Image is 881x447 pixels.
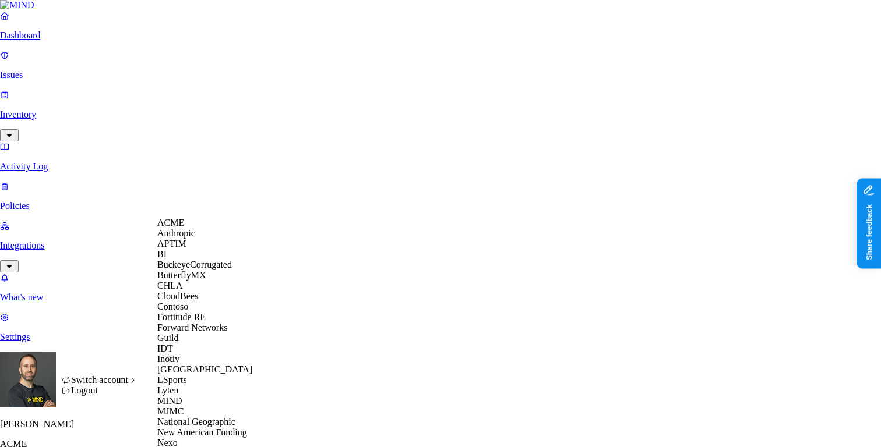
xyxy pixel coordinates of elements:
span: BI [157,249,167,259]
span: Anthropic [157,228,195,238]
div: Logout [62,385,138,396]
span: National Geographic [157,417,235,427]
span: Forward Networks [157,322,227,332]
span: Fortitude RE [157,312,206,322]
span: IDT [157,343,173,353]
span: ButterflyMX [157,270,206,280]
span: MIND [157,396,182,406]
span: Lyten [157,385,178,395]
span: LSports [157,375,187,385]
span: MJMC [157,406,184,416]
span: New American Funding [157,427,247,437]
span: CHLA [157,281,183,290]
iframe: Marker.io feedback button [857,179,881,269]
span: [GEOGRAPHIC_DATA] [157,364,252,374]
span: APTIM [157,239,186,249]
span: Guild [157,333,178,343]
span: BuckeyeCorrugated [157,260,232,269]
span: Switch account [71,375,128,385]
span: Inotiv [157,354,179,364]
span: CloudBees [157,291,198,301]
span: Contoso [157,301,188,311]
span: ACME [157,218,184,228]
